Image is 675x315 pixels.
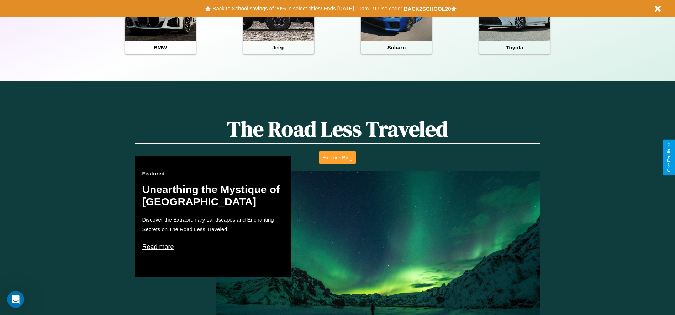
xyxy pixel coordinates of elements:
p: Discover the Extraordinary Landscapes and Enchanting Secrets on The Road Less Traveled. [142,215,284,234]
h3: Featured [142,170,284,176]
h1: The Road Less Traveled [135,114,540,144]
button: Explore Blog [319,151,356,164]
button: Back to School savings of 20% in select cities! Ends [DATE] 10am PT.Use code: [211,4,404,13]
h4: Subaru [361,41,432,54]
h4: Jeep [243,41,314,54]
h4: BMW [125,41,196,54]
p: Read more [142,241,284,252]
div: Give Feedback [666,143,671,172]
iframe: Intercom live chat [7,291,24,308]
b: BACK2SCHOOL20 [404,6,451,12]
h4: Toyota [479,41,550,54]
h2: Unearthing the Mystique of [GEOGRAPHIC_DATA] [142,184,284,208]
